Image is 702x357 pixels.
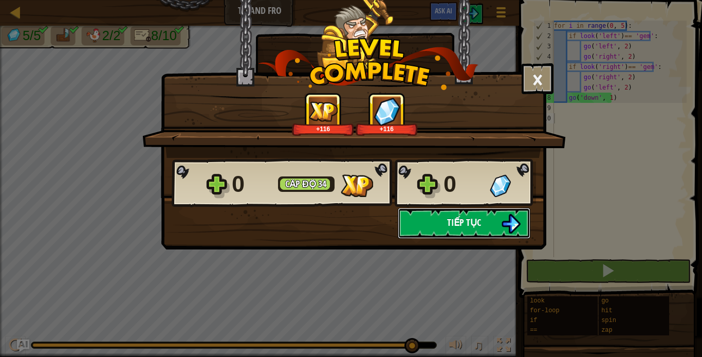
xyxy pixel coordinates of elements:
img: XP nhận được [309,101,338,121]
img: XP nhận được [341,174,373,197]
div: 0 [232,168,272,201]
button: Tiếp tục [398,208,530,239]
div: +116 [358,125,416,133]
img: Tiếp tục [501,214,521,234]
span: 34 [318,177,326,190]
span: Cấp độ [285,177,318,190]
button: × [522,63,553,94]
img: level_complete.png [258,38,478,90]
img: Ngọc nhận được [374,97,400,126]
div: 0 [444,168,484,201]
span: Tiếp tục [447,216,481,229]
div: +116 [294,125,352,133]
img: Ngọc nhận được [490,174,511,197]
